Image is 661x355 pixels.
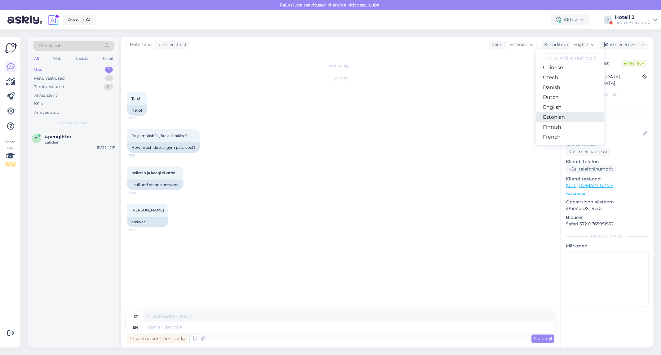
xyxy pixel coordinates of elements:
div: Vestlus algas [127,63,554,69]
span: heliztan ja keegi ei vazra [131,171,175,175]
a: Estonian [536,112,604,122]
div: Labdien’ [45,140,115,145]
div: Kliendi info [566,92,649,98]
div: [DATE] 17:51 [97,145,115,150]
a: German [536,142,604,152]
div: How much does a gym pass cost? [127,142,200,153]
a: Dutch [536,92,604,102]
span: [PERSON_NAME] [131,208,164,212]
a: Avasta AI [63,15,96,25]
input: Lisa tag [566,109,649,118]
div: juhib vestlust [155,42,187,48]
div: Klient [489,42,504,48]
a: [URL][DOMAIN_NAME] [566,183,615,188]
a: Chinese [536,63,604,73]
div: Küsi meiliaadressi [566,148,610,156]
div: answer [127,217,168,227]
div: Socials [74,55,89,63]
a: Czech [536,73,604,82]
p: Kliendi nimi [566,121,649,127]
div: Minu vestlused [34,75,65,82]
div: [DATE] [127,76,554,82]
div: AI Assistent [34,92,57,99]
div: Kõik [34,101,43,107]
p: Märkmed [566,243,649,249]
p: Kliendi telefon [566,158,649,165]
div: et [134,311,138,322]
span: Saada [534,336,552,341]
p: Brauser [566,214,649,221]
div: Web [52,55,63,63]
div: Tiimi vestlused [34,84,64,90]
p: Safari 372.0.765951532 [566,221,649,227]
div: Klienditugi [542,42,568,48]
span: English [573,41,589,48]
div: 1 [105,67,113,73]
div: en [133,322,138,333]
a: English [536,102,604,112]
span: Tere! [131,96,140,101]
img: explore-ai [47,13,60,26]
span: Estonian [509,41,528,48]
div: Aktiivne [551,14,589,25]
span: 17:53 [129,190,152,195]
p: Operatsioonisüsteem [566,199,649,205]
div: Tervise Paradiis OÜ [615,20,650,25]
a: Finnish [536,122,604,132]
div: Hotell 2 [615,15,650,20]
input: Lisa nimi [566,130,641,137]
p: Kliendi email [566,141,649,148]
div: Küsi telefoninumbrit [566,165,616,173]
div: I call and no one answers. [127,180,183,190]
span: Uued vestlused [59,120,88,126]
span: Online [622,60,647,67]
div: 1 [105,75,113,82]
div: All [33,55,40,63]
span: Palju maksb 1x jõusaali pääse? [131,133,187,138]
a: Danish [536,82,604,92]
a: Hotell 2Tervise Paradiis OÜ [615,15,657,25]
div: Privaatne kommentaar [127,335,187,343]
input: Kirjuta, millist tag'i otsid [541,53,599,63]
span: Luba [367,2,381,8]
div: Arhiveeritud [34,109,59,116]
div: Vaata siia [5,139,16,167]
div: Uus [34,67,42,73]
span: 17:50 [129,116,152,121]
p: Klienditeekond [566,176,649,182]
p: Vaata edasi ... [566,191,649,196]
div: [PERSON_NAME] [566,233,649,239]
span: #peoqtkhn [45,134,71,140]
p: iPhone OS 18.5.0 [566,205,649,212]
div: 0 [104,84,113,90]
div: Hello! [127,105,147,116]
div: H [604,16,612,24]
img: Askly Logo [5,42,17,54]
div: [GEOGRAPHIC_DATA], [GEOGRAPHIC_DATA] [568,73,642,87]
div: Email [101,55,114,63]
a: French [536,132,604,142]
p: Kliendi tag'id [566,101,649,108]
span: Otsi kliente [38,42,63,49]
span: Hotell 2 [130,41,147,48]
span: 17:51 [129,153,152,158]
div: 0 / 3 [5,162,16,167]
span: 17:53 [129,228,152,232]
span: p [35,136,38,141]
div: Arhiveeri vestlus [600,41,648,49]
